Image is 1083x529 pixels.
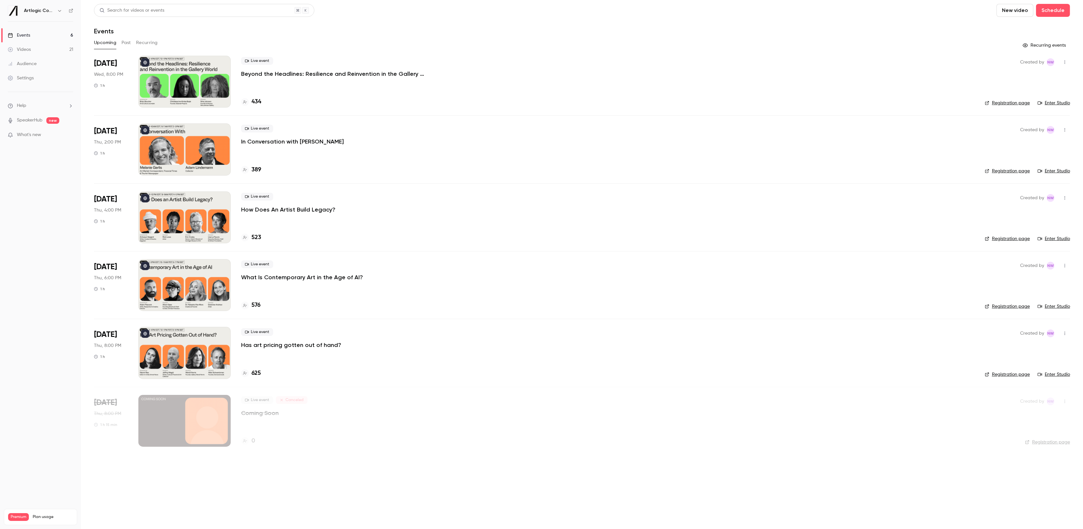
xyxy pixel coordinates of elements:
[985,100,1030,106] a: Registration page
[251,369,261,378] h4: 625
[241,70,436,78] a: Beyond the Headlines: Resilience and Reinvention in the Gallery World
[241,260,273,268] span: Live event
[94,126,117,136] span: [DATE]
[8,61,37,67] div: Audience
[94,191,128,243] div: Sep 18 Thu, 4:00 PM (Europe/London)
[1047,194,1054,202] span: Natasha Whiffin
[94,410,121,417] span: Thu, 8:00 PM
[1036,4,1070,17] button: Schedule
[1047,58,1054,66] span: NW
[94,56,128,108] div: Sep 17 Wed, 8:00 PM (Europe/London)
[94,342,121,349] span: Thu, 8:00 PM
[94,71,123,78] span: Wed, 8:00 PM
[8,46,31,53] div: Videos
[1047,329,1054,337] span: Natasha Whiffin
[94,83,105,88] div: 1 h
[94,207,121,213] span: Thu, 4:00 PM
[241,396,273,404] span: Live event
[1047,397,1054,405] span: NW
[1020,58,1044,66] span: Created by
[241,273,363,281] a: What Is Contemporary Art in the Age of AI?
[1020,329,1044,337] span: Created by
[8,102,73,109] li: help-dropdown-opener
[251,166,261,174] h4: 389
[94,27,114,35] h1: Events
[241,409,279,417] a: Coming Soon
[996,4,1033,17] button: New video
[122,38,131,48] button: Past
[985,371,1030,378] a: Registration page
[1047,329,1054,337] span: NW
[1047,126,1054,134] span: NW
[251,437,255,445] h4: 0
[241,193,273,201] span: Live event
[94,397,117,408] span: [DATE]
[94,329,117,340] span: [DATE]
[94,139,121,145] span: Thu, 2:00 PM
[94,275,121,281] span: Thu, 6:00 PM
[1038,100,1070,106] a: Enter Studio
[94,123,128,175] div: Sep 18 Thu, 2:00 PM (Europe/London)
[65,132,73,138] iframe: Noticeable Trigger
[1038,303,1070,310] a: Enter Studio
[94,259,128,311] div: Sep 18 Thu, 6:00 PM (Europe/London)
[241,166,261,174] a: 389
[1047,194,1054,202] span: NW
[46,117,59,124] span: new
[17,117,42,124] a: SpeakerHub
[1025,439,1070,445] a: Registration page
[94,219,105,224] div: 1 h
[1038,236,1070,242] a: Enter Studio
[1047,262,1054,270] span: Natasha Whiffin
[8,75,34,81] div: Settings
[94,286,105,292] div: 1 h
[1038,168,1070,174] a: Enter Studio
[241,341,341,349] a: Has art pricing gotten out of hand?
[985,168,1030,174] a: Registration page
[8,32,30,39] div: Events
[94,262,117,272] span: [DATE]
[251,233,261,242] h4: 523
[241,57,273,65] span: Live event
[1020,40,1070,51] button: Recurring events
[1020,126,1044,134] span: Created by
[94,327,128,379] div: Sep 18 Thu, 8:00 PM (Europe/London)
[241,138,344,145] a: In Conversation with [PERSON_NAME]
[276,396,308,404] span: Canceled
[1047,397,1054,405] span: Natasha Whiffin
[1020,194,1044,202] span: Created by
[33,514,73,520] span: Plan usage
[24,7,54,14] h6: Artlogic Connect 2025
[17,102,26,109] span: Help
[985,303,1030,310] a: Registration page
[241,369,261,378] a: 625
[94,151,105,156] div: 1 h
[1038,371,1070,378] a: Enter Studio
[241,437,255,445] a: 0
[136,38,158,48] button: Recurring
[94,354,105,359] div: 1 h
[1020,397,1044,405] span: Created by
[1047,126,1054,134] span: Natasha Whiffin
[241,301,261,310] a: 576
[241,98,261,106] a: 434
[241,206,335,213] a: How Does An Artist Build Legacy?
[251,98,261,106] h4: 434
[1047,58,1054,66] span: Natasha Whiffin
[985,236,1030,242] a: Registration page
[94,58,117,69] span: [DATE]
[8,513,29,521] span: Premium
[1047,262,1054,270] span: NW
[241,125,273,132] span: Live event
[1020,262,1044,270] span: Created by
[94,194,117,204] span: [DATE]
[241,328,273,336] span: Live event
[99,7,164,14] div: Search for videos or events
[8,6,18,16] img: Artlogic Connect 2025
